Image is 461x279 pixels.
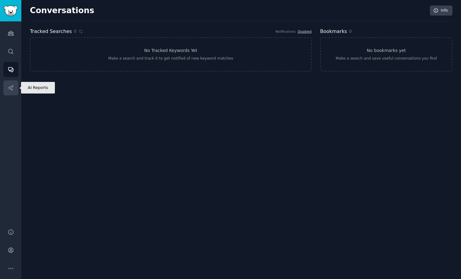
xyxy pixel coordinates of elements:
span: 0 [349,29,352,34]
img: GummySearch logo [4,6,18,16]
h3: No bookmarks yet [367,47,406,54]
a: Disabled [298,30,312,33]
h2: Bookmarks [320,28,347,35]
span: 0 [74,28,77,35]
a: No bookmarks yetMake a search and save useful conversations you find [320,37,452,72]
div: Make a search and save useful conversations you find [336,56,437,61]
h3: No Tracked Keywords Yet [144,47,197,54]
h2: Conversations [30,6,94,16]
a: Info [430,6,452,16]
a: No Tracked Keywords YetMake a search and track it to get notified of new keyword matches [30,37,312,72]
div: Notifications [276,29,296,34]
div: Make a search and track it to get notified of new keyword matches [108,56,233,61]
h2: Tracked Searches [30,28,72,35]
